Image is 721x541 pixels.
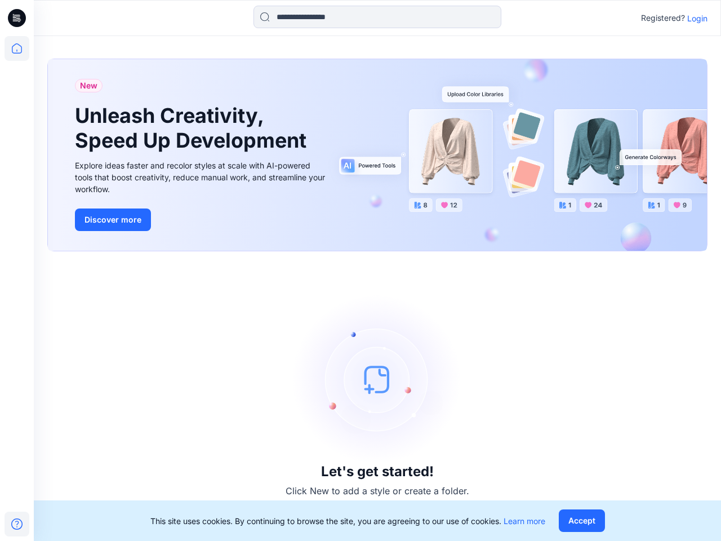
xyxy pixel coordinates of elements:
[504,516,545,526] a: Learn more
[75,209,151,231] button: Discover more
[80,79,97,92] span: New
[293,295,462,464] img: empty-state-image.svg
[75,104,311,152] h1: Unleash Creativity, Speed Up Development
[321,464,434,480] h3: Let's get started!
[75,159,328,195] div: Explore ideas faster and recolor styles at scale with AI-powered tools that boost creativity, red...
[687,12,707,24] p: Login
[641,11,685,25] p: Registered?
[75,209,328,231] a: Discover more
[150,515,545,527] p: This site uses cookies. By continuing to browse the site, you are agreeing to our use of cookies.
[559,509,605,532] button: Accept
[286,484,469,498] p: Click New to add a style or create a folder.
